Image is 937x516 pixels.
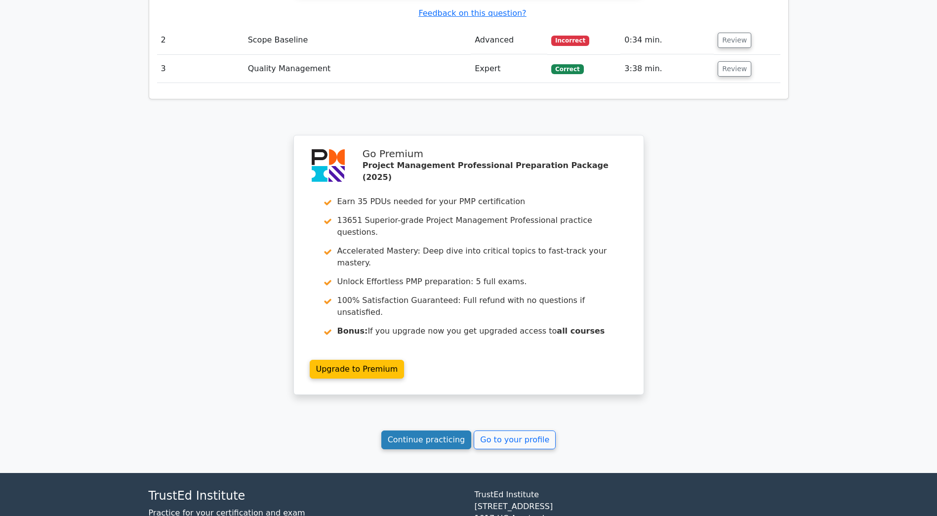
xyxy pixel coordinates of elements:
a: Upgrade to Premium [310,360,405,379]
td: 2 [157,26,244,54]
td: Advanced [471,26,547,54]
td: Expert [471,55,547,83]
span: Correct [551,64,583,74]
button: Review [718,61,751,77]
a: Continue practicing [381,430,472,449]
td: 3:38 min. [620,55,714,83]
a: Go to your profile [474,430,556,449]
button: Review [718,33,751,48]
td: 3 [157,55,244,83]
a: Feedback on this question? [418,8,526,18]
td: 0:34 min. [620,26,714,54]
td: Quality Management [244,55,471,83]
h4: TrustEd Institute [149,489,463,503]
td: Scope Baseline [244,26,471,54]
span: Incorrect [551,36,589,45]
